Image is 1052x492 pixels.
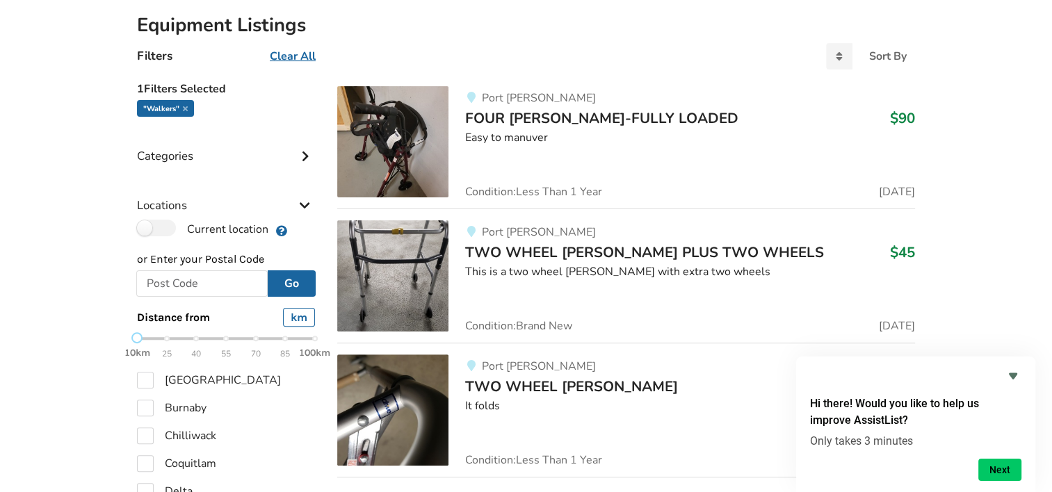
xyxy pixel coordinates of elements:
label: Burnaby [137,400,207,416]
span: 85 [280,346,290,362]
strong: 100km [299,347,330,359]
a: mobility-two wheel walker Port [PERSON_NAME]TWO WHEEL [PERSON_NAME]$35It foldsCondition:Less Than... [337,343,915,477]
label: Chilliwack [137,427,216,444]
label: Current location [137,220,268,238]
span: 55 [221,346,231,362]
label: [GEOGRAPHIC_DATA] [137,372,281,388]
input: Post Code [136,270,268,297]
img: mobility-four whell walker-fully loaded [337,86,448,197]
h4: Filters [137,48,172,64]
label: Coquitlam [137,455,216,472]
span: Distance from [137,311,210,324]
div: "walkers" [137,100,194,117]
span: FOUR [PERSON_NAME]-FULLY LOADED [465,108,738,128]
button: Next question [978,459,1021,481]
h3: $90 [890,109,915,127]
div: Hi there! Would you like to help us improve AssistList? [810,368,1021,481]
button: Hide survey [1005,368,1021,384]
div: It folds [465,398,915,414]
p: or Enter your Postal Code [137,252,315,268]
span: Port [PERSON_NAME] [481,90,595,106]
p: Only takes 3 minutes [810,434,1021,448]
span: Condition: Less Than 1 Year [465,186,602,197]
img: mobility-two wheel walker [337,354,448,466]
h3: $45 [890,243,915,261]
div: Sort By [869,51,907,62]
strong: 10km [124,347,150,359]
span: [DATE] [879,186,915,197]
h2: Hi there! Would you like to help us improve AssistList? [810,395,1021,429]
div: Locations [137,170,315,220]
span: Port [PERSON_NAME] [481,359,595,374]
span: Condition: Less Than 1 Year [465,454,602,466]
span: [DATE] [879,320,915,331]
div: km [283,308,315,327]
span: 40 [191,346,201,362]
img: mobility-two wheel walker plus two wheels [337,220,448,331]
a: mobility-two wheel walker plus two wheelsPort [PERSON_NAME]TWO WHEEL [PERSON_NAME] PLUS TWO WHEEL... [337,208,915,343]
div: Easy to manuver [465,130,915,146]
span: 70 [251,346,261,362]
span: 25 [162,346,172,362]
h5: 1 Filters Selected [137,75,315,100]
a: mobility-four whell walker-fully loadedPort [PERSON_NAME]FOUR [PERSON_NAME]-FULLY LOADED$90Easy t... [337,86,915,208]
button: Go [268,270,316,297]
h2: Equipment Listings [137,13,915,38]
div: This is a two wheel [PERSON_NAME] with extra two wheels [465,264,915,280]
u: Clear All [270,49,316,64]
span: Port [PERSON_NAME] [481,224,595,240]
span: TWO WHEEL [PERSON_NAME] [465,377,678,396]
span: Condition: Brand New [465,320,572,331]
div: Categories [137,121,315,170]
span: TWO WHEEL [PERSON_NAME] PLUS TWO WHEELS [465,243,824,262]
